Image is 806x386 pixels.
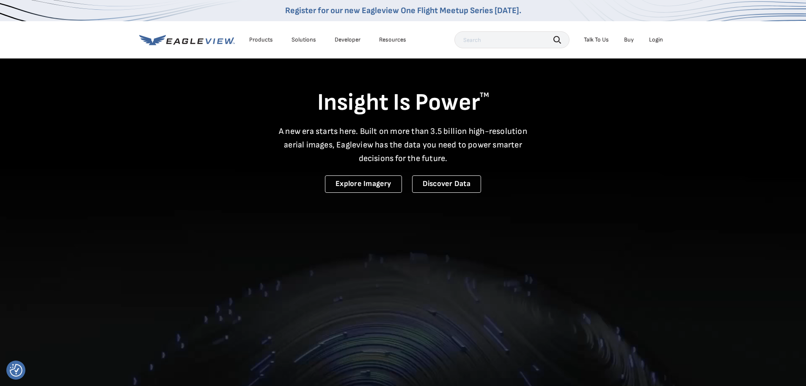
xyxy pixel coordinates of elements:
button: Consent Preferences [10,364,22,377]
div: Solutions [292,36,316,44]
a: Developer [335,36,360,44]
a: Register for our new Eagleview One Flight Meetup Series [DATE]. [285,6,521,16]
a: Discover Data [412,175,481,193]
h1: Insight Is Power [139,88,667,118]
a: Buy [624,36,634,44]
sup: TM [480,91,489,99]
div: Talk To Us [584,36,609,44]
div: Login [649,36,663,44]
a: Explore Imagery [325,175,402,193]
img: Revisit consent button [10,364,22,377]
div: Products [249,36,273,44]
input: Search [454,31,569,48]
p: A new era starts here. Built on more than 3.5 billion high-resolution aerial images, Eagleview ha... [274,125,533,165]
div: Resources [379,36,406,44]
